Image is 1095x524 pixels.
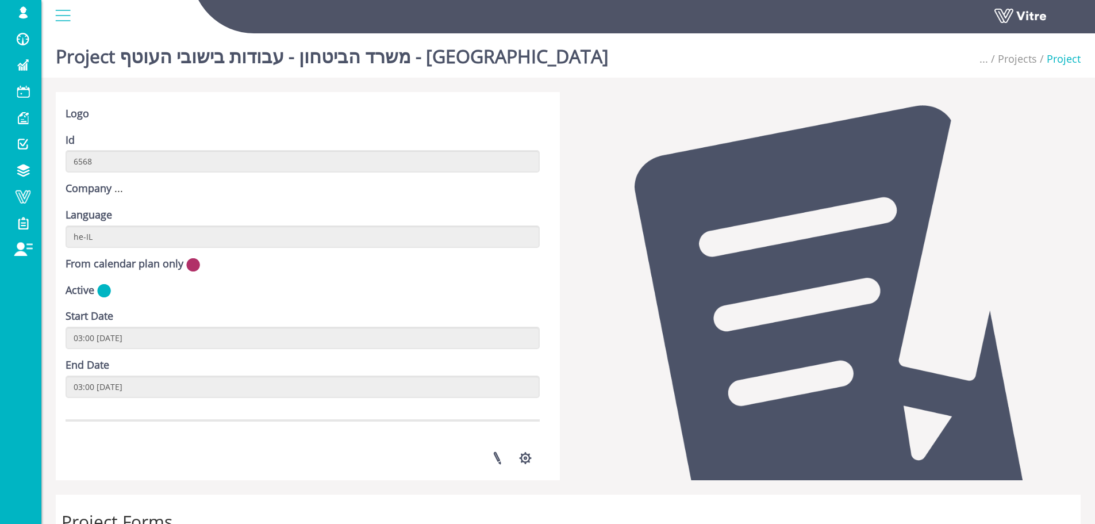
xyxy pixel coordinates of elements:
[114,181,123,195] span: ...
[979,52,988,66] span: ...
[66,106,89,121] label: Logo
[66,257,183,271] label: From calendar plan only
[66,208,112,223] label: Language
[186,258,200,272] img: no
[1037,52,1081,67] li: Project
[998,52,1037,66] a: Projects
[56,29,609,78] h1: Project משרד הביטחון - עבודות בישובי העוטף - [GEOGRAPHIC_DATA]
[66,309,113,324] label: Start Date
[66,133,75,148] label: Id
[66,358,109,373] label: End Date
[66,181,112,196] label: Company
[97,284,111,298] img: yes
[66,283,94,298] label: Active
